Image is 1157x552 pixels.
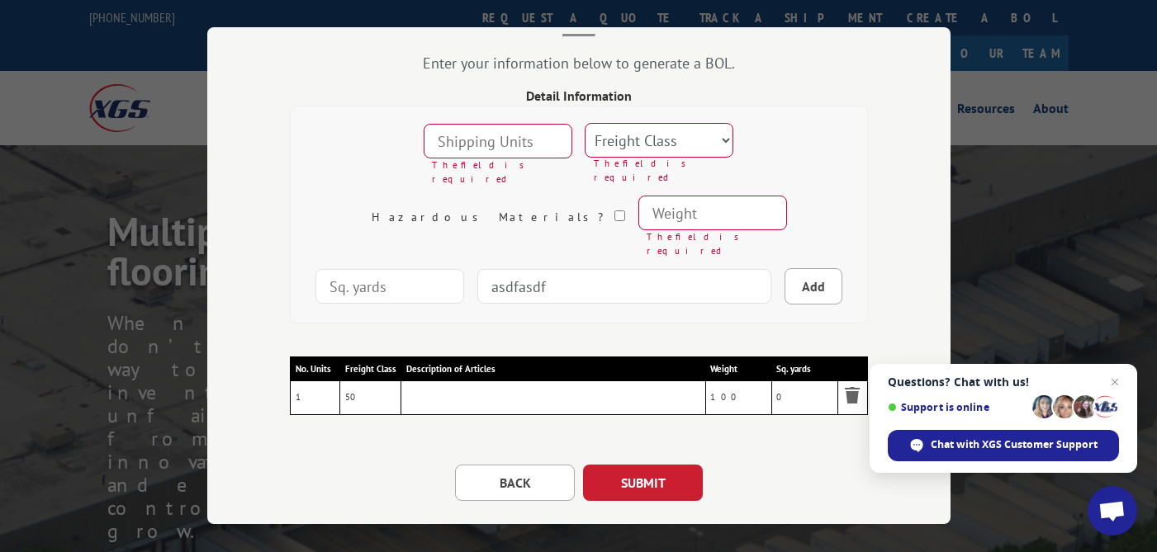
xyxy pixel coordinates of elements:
[771,357,837,381] th: Sq. yards
[888,401,1027,413] span: Support is online
[583,465,703,501] button: SUBMIT
[290,381,339,415] td: 1
[705,357,771,381] th: Weight
[424,125,572,159] input: Shipping Units
[290,357,339,381] th: No. Units
[646,231,786,258] div: The field is required
[339,357,401,381] th: Freight Class
[842,386,862,406] img: Remove item
[785,269,842,305] button: Add
[455,465,575,501] button: BACK
[888,430,1119,461] span: Chat with XGS Customer Support
[931,437,1098,452] span: Chat with XGS Customer Support
[1088,486,1137,535] a: Open chat
[371,210,624,225] label: Hazardous Materials?
[771,381,837,415] td: 0
[401,357,705,381] th: Description of Articles
[432,159,572,186] div: The field is required
[594,158,734,185] div: The field is required
[290,54,868,73] div: Enter your information below to generate a BOL.
[705,381,771,415] td: 100
[888,375,1119,389] span: Questions? Chat with us!
[614,211,624,222] input: Hazardous Materials?
[477,270,771,304] input: Description
[290,87,868,106] div: Detail Information
[638,196,786,231] input: Weight
[315,270,464,304] input: Sq. yards
[339,381,401,415] td: 50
